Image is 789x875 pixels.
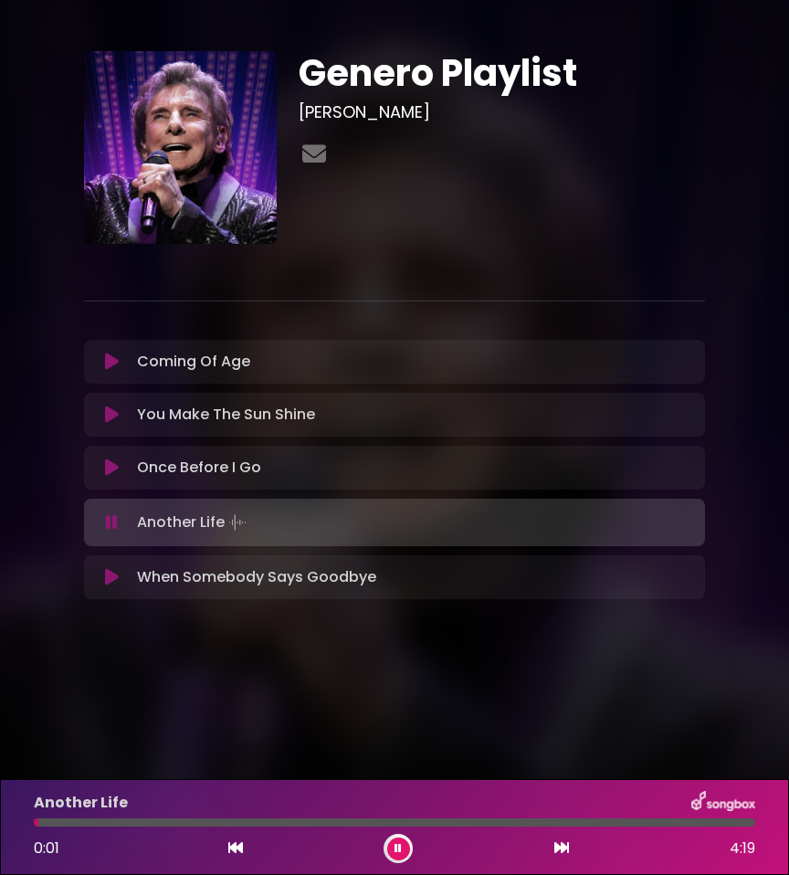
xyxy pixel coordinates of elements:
p: Once Before I Go [137,457,261,479]
p: Another Life [137,510,250,535]
h1: Genero Playlist [299,51,705,95]
p: When Somebody Says Goodbye [137,566,376,588]
p: Coming Of Age [137,351,250,373]
p: You Make The Sun Shine [137,404,315,426]
img: 6qwFYesTPurQnItdpMxg [84,51,277,244]
img: waveform4.gif [225,510,250,535]
h3: [PERSON_NAME] [299,102,705,122]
